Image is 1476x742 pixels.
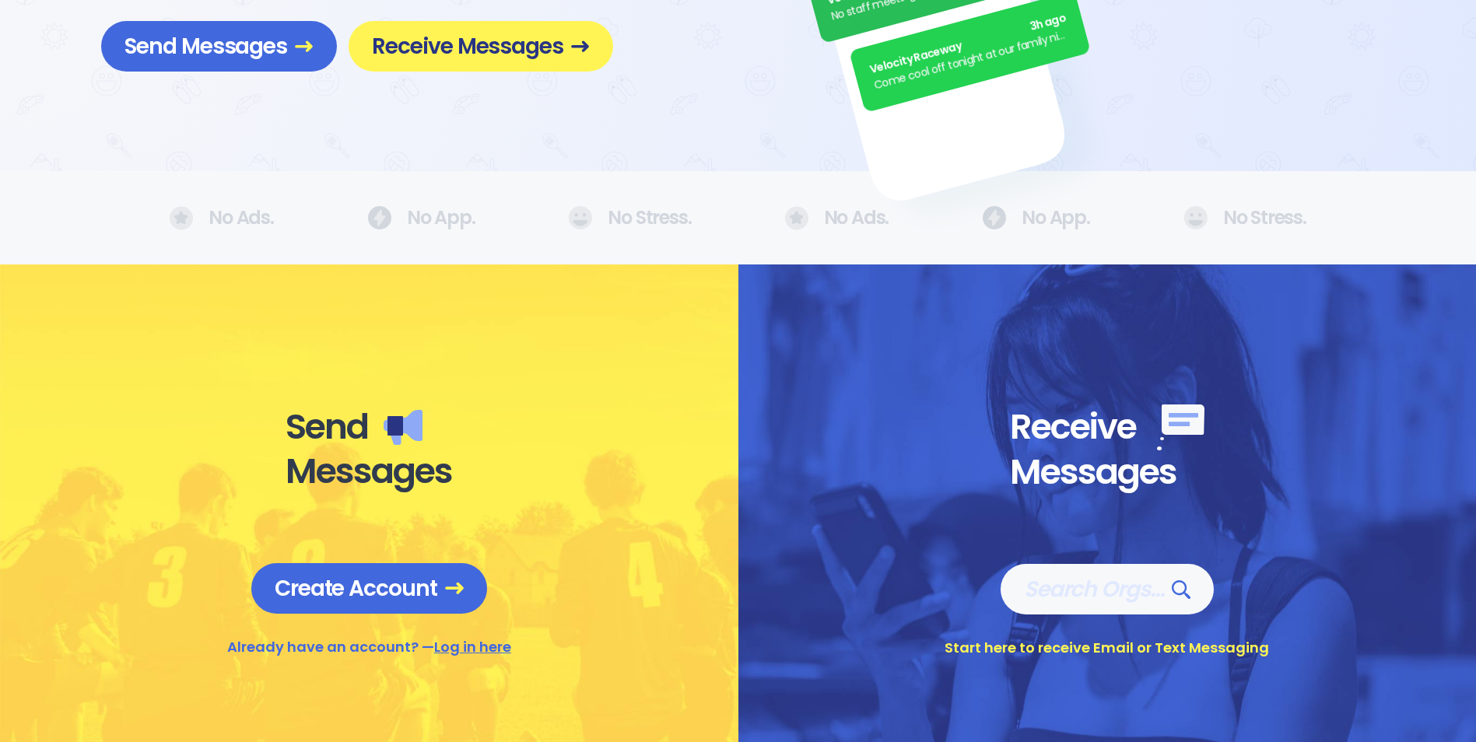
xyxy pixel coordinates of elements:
a: Create Account [251,563,487,614]
img: No Ads. [982,206,1006,229]
a: Send Messages [101,21,337,72]
div: No Stress. [1183,206,1306,229]
img: No Ads. [785,206,808,230]
div: Come cool off tonight at our family night BBQ/cruise. All you can eat food and drinks included! O... [872,26,1072,94]
a: Search Orgs… [1001,564,1214,614]
div: No App. [982,206,1090,229]
img: No Ads. [170,206,193,230]
a: Log in here [434,637,511,656]
span: Search Orgs… [1024,576,1190,603]
img: No Ads. [568,206,592,229]
a: Receive Messages [349,21,613,72]
img: Receive messages [1157,404,1204,450]
div: Receive [1010,404,1204,450]
div: Velocity Raceway [868,10,1068,79]
img: No Ads. [367,206,391,229]
img: Send messages [384,410,422,445]
div: No Ads. [170,206,274,230]
span: Receive Messages [372,33,590,60]
div: Messages [286,450,452,493]
div: Messages [1010,450,1204,494]
span: Create Account [275,575,464,602]
div: Already have an account? — [227,637,511,657]
div: No App. [367,206,475,229]
div: Start here to receive Email or Text Messaging [945,638,1269,658]
div: No Stress. [568,206,691,229]
div: No Ads. [785,206,889,230]
div: Send [286,405,452,449]
span: 3h ago [1028,10,1068,36]
img: No Ads. [1183,206,1208,229]
span: Send Messages [124,33,314,60]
